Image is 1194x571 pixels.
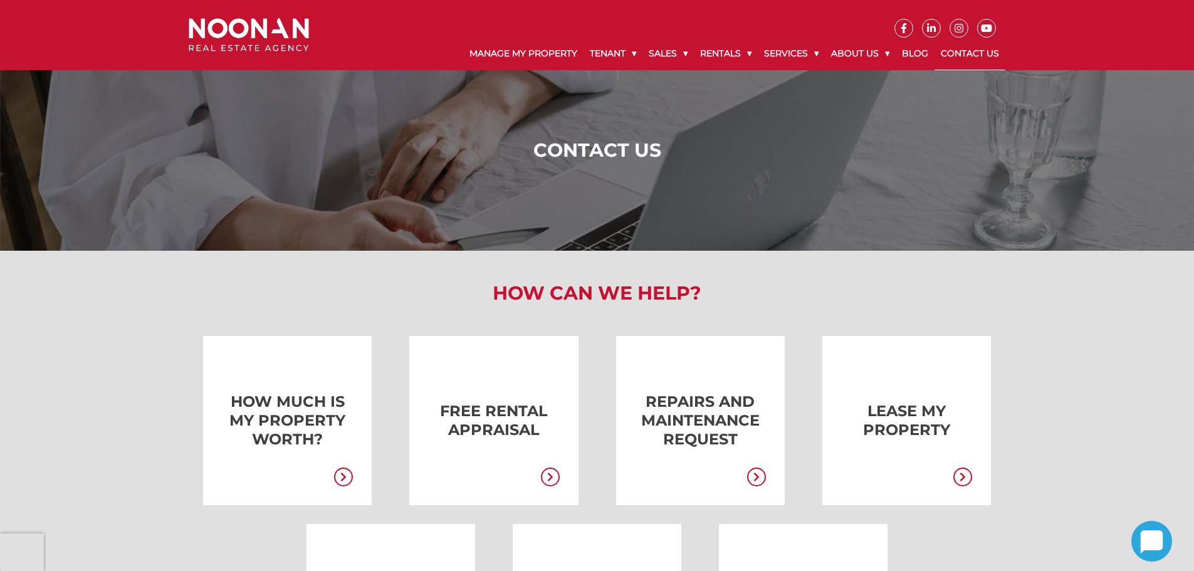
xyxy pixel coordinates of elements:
[642,38,694,70] a: Sales
[896,38,935,70] a: Blog
[189,18,309,51] img: Noonan Real Estate Agency
[192,139,1002,162] h1: Contact Us
[758,38,825,70] a: Services
[463,38,584,70] a: Manage My Property
[935,38,1005,70] a: Contact Us
[179,282,1015,305] h2: How Can We Help?
[694,38,758,70] a: Rentals
[584,38,642,70] a: Tenant
[825,38,896,70] a: About Us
